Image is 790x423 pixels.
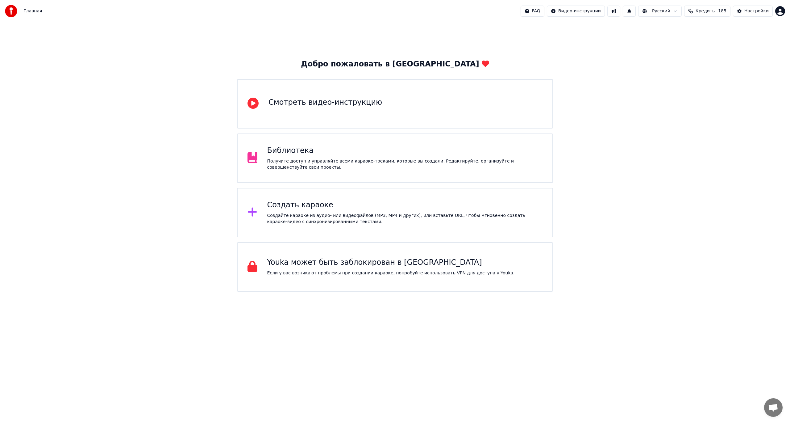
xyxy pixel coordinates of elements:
[5,5,17,17] img: youka
[268,98,382,108] div: Смотреть видео-инструкцию
[733,6,773,17] button: Настройки
[23,8,42,14] nav: breadcrumb
[267,213,543,225] div: Создайте караоке из аудио- или видеофайлов (MP3, MP4 и других), или вставьте URL, чтобы мгновенно...
[744,8,769,14] div: Настройки
[267,146,543,156] div: Библиотека
[301,59,489,69] div: Добро пожаловать в [GEOGRAPHIC_DATA]
[547,6,605,17] button: Видео-инструкции
[718,8,726,14] span: 185
[696,8,716,14] span: Кредиты
[764,398,783,417] div: Открытый чат
[267,200,543,210] div: Создать караоке
[267,158,543,171] div: Получите доступ и управляйте всеми караоке-треками, которые вы создали. Редактируйте, организуйте...
[267,270,515,276] p: Если у вас возникают проблемы при создании караоке, попробуйте использовать VPN для доступа к Youka.
[684,6,730,17] button: Кредиты185
[23,8,42,14] span: Главная
[521,6,544,17] button: FAQ
[267,258,515,268] div: Youka может быть заблокирован в [GEOGRAPHIC_DATA]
